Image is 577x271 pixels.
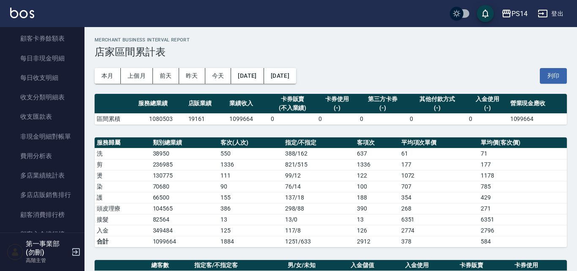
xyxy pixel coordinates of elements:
[355,148,399,159] td: 637
[469,104,506,112] div: (-)
[3,146,81,166] a: 費用分析表
[179,68,205,84] button: 昨天
[151,170,219,181] td: 130775
[469,95,506,104] div: 入金使用
[318,104,356,112] div: (-)
[399,203,479,214] td: 268
[479,137,567,148] th: 單均價(客次價)
[95,113,136,124] td: 區間累積
[227,94,269,114] th: 業績收入
[151,203,219,214] td: 104565
[3,49,81,68] a: 每日非現金明細
[205,68,231,84] button: 今天
[95,203,151,214] td: 頭皮理療
[95,192,151,203] td: 護
[95,159,151,170] td: 剪
[3,205,81,224] a: 顧客消費排行榜
[283,148,355,159] td: 388 / 162
[399,225,479,236] td: 2774
[231,68,264,84] button: [DATE]
[218,225,283,236] td: 125
[360,95,406,104] div: 第三方卡券
[355,170,399,181] td: 122
[283,236,355,247] td: 1251/633
[3,29,81,48] a: 顧客卡券餘額表
[271,104,314,112] div: (不入業績)
[399,148,479,159] td: 61
[286,260,348,271] th: 男/女/未知
[186,94,228,114] th: 店販業績
[399,137,479,148] th: 平均項次單價
[95,170,151,181] td: 燙
[479,148,567,159] td: 71
[283,181,355,192] td: 76 / 14
[151,236,219,247] td: 1099664
[218,181,283,192] td: 90
[283,137,355,148] th: 指定/不指定
[477,5,494,22] button: save
[358,113,408,124] td: 0
[410,104,464,112] div: (-)
[457,260,512,271] th: 卡券販賣
[26,257,69,264] p: 高階主管
[95,148,151,159] td: 洗
[479,159,567,170] td: 177
[95,37,567,43] h2: Merchant Business Interval Report
[479,225,567,236] td: 2796
[3,185,81,205] a: 多店店販銷售排行
[136,113,186,124] td: 1080503
[151,214,219,225] td: 82564
[271,95,314,104] div: 卡券販賣
[3,166,81,185] a: 多店業績統計表
[3,68,81,88] a: 每日收支明細
[26,240,69,257] h5: 第一事業部 (勿刪)
[218,148,283,159] td: 550
[283,192,355,203] td: 137 / 18
[318,95,356,104] div: 卡券使用
[153,68,179,84] button: 前天
[399,170,479,181] td: 1072
[227,113,269,124] td: 1099664
[136,94,186,114] th: 服務總業績
[10,8,34,18] img: Logo
[355,203,399,214] td: 390
[479,236,567,247] td: 584
[95,137,151,148] th: 服務歸屬
[467,113,508,124] td: 0
[479,192,567,203] td: 429
[399,214,479,225] td: 6351
[121,68,153,84] button: 上個月
[151,225,219,236] td: 349484
[479,181,567,192] td: 785
[540,68,567,84] button: 列印
[264,68,296,84] button: [DATE]
[218,192,283,203] td: 155
[316,113,358,124] td: 0
[508,94,567,114] th: 營業現金應收
[95,181,151,192] td: 染
[355,192,399,203] td: 188
[283,225,355,236] td: 117 / 8
[408,113,466,124] td: 0
[95,137,567,247] table: a dense table
[479,214,567,225] td: 6351
[410,95,464,104] div: 其他付款方式
[151,137,219,148] th: 類別總業績
[95,225,151,236] td: 入金
[360,104,406,112] div: (-)
[218,137,283,148] th: 客次(人次)
[283,170,355,181] td: 99 / 12
[399,192,479,203] td: 354
[498,5,531,22] button: PS14
[355,181,399,192] td: 100
[218,159,283,170] td: 1336
[399,159,479,170] td: 177
[218,170,283,181] td: 111
[399,236,479,247] td: 378
[95,236,151,247] td: 合計
[95,94,567,125] table: a dense table
[151,148,219,159] td: 38950
[218,203,283,214] td: 386
[355,225,399,236] td: 126
[283,159,355,170] td: 821 / 515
